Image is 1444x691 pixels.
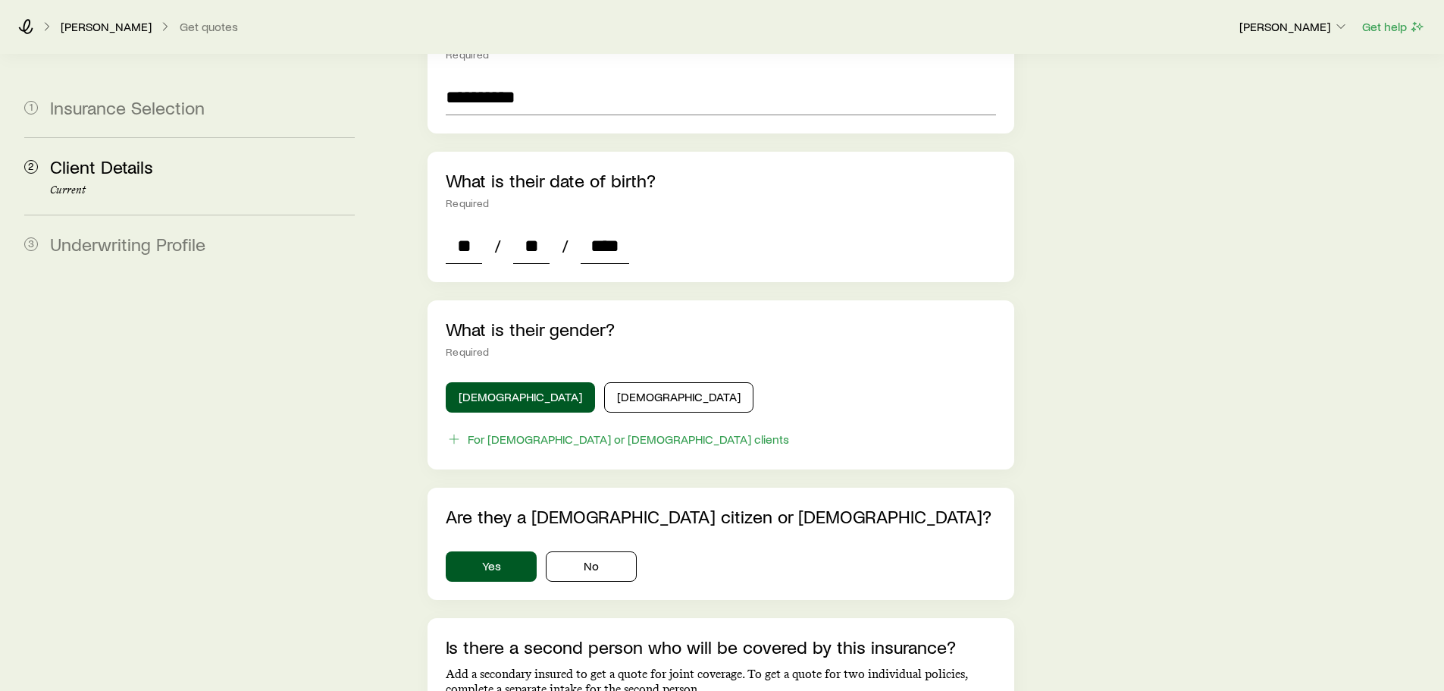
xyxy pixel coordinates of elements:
button: For [DEMOGRAPHIC_DATA] or [DEMOGRAPHIC_DATA] clients [446,431,790,448]
button: No [546,551,637,582]
p: [PERSON_NAME] [1239,19,1348,34]
span: / [488,235,507,256]
span: 3 [24,237,38,251]
button: [PERSON_NAME] [1239,18,1349,36]
div: Required [446,346,995,358]
p: Current [50,184,355,196]
div: Required [446,197,995,209]
span: 2 [24,160,38,174]
span: 1 [24,101,38,115]
p: What is their gender? [446,319,995,340]
div: For [DEMOGRAPHIC_DATA] or [DEMOGRAPHIC_DATA] clients [468,432,789,447]
button: [DEMOGRAPHIC_DATA] [604,382,753,413]
button: Yes [446,551,537,582]
button: Get quotes [179,20,239,34]
span: Underwriting Profile [50,233,205,255]
p: [PERSON_NAME] [61,19,152,34]
span: / [556,235,575,256]
button: Get help [1361,18,1426,36]
div: Required [446,49,995,61]
span: Insurance Selection [50,96,205,118]
p: Is there a second person who will be covered by this insurance? [446,636,995,658]
span: Client Details [50,155,153,177]
button: [DEMOGRAPHIC_DATA] [446,382,595,413]
p: What is their date of birth? [446,170,995,191]
p: Are they a [DEMOGRAPHIC_DATA] citizen or [DEMOGRAPHIC_DATA]? [446,506,995,527]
